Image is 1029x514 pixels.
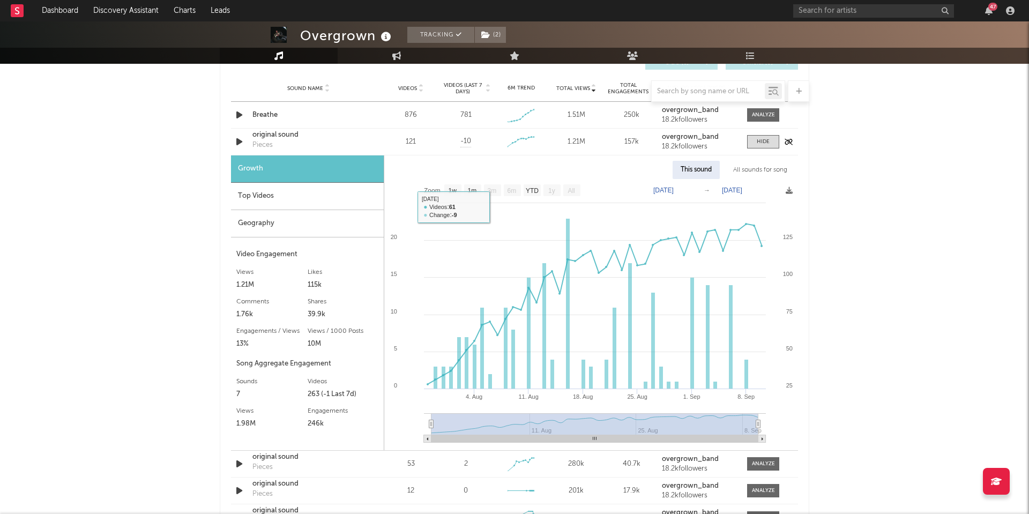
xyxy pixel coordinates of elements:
text: 15 [391,271,397,277]
div: 201k [551,486,601,496]
div: Comments [236,295,308,308]
text: 18. Aug [573,393,593,400]
input: Search for artists [793,4,954,18]
div: Views / 1000 Posts [308,325,379,338]
div: Pieces [252,140,273,151]
div: 18.2k followers [662,116,736,124]
button: 47 [985,6,993,15]
div: 157k [607,137,657,147]
div: Pieces [252,489,273,500]
strong: overgrown_band [662,133,719,140]
div: Views [236,266,308,279]
div: 280k [551,459,601,470]
div: Top Videos [231,183,384,210]
text: YTD [526,187,539,195]
text: 3m [488,187,497,195]
text: 125 [783,234,793,240]
div: 47 [988,3,997,11]
div: 876 [386,110,436,121]
div: 1.76k [236,308,308,321]
text: 75 [786,308,793,315]
text: 25 [786,382,793,389]
div: All sounds for song [725,161,795,179]
input: Search by song name or URL [652,87,765,96]
strong: overgrown_band [662,456,719,463]
div: Overgrown [300,27,394,44]
text: 1w [449,187,457,195]
div: 115k [308,279,379,292]
text: 50 [786,345,793,352]
a: overgrown_band [662,107,736,114]
text: 25. Aug [627,393,647,400]
span: -10 [460,136,471,147]
div: 17.9k [607,486,657,496]
div: 1.51M [551,110,601,121]
div: 0 [464,486,468,496]
div: 10M [308,338,379,351]
text: 100 [783,271,793,277]
div: original sound [252,130,364,140]
div: Engagements [308,405,379,418]
div: Sounds [236,375,308,388]
text: 6m [508,187,517,195]
div: 40.7k [607,459,657,470]
text: 1y [548,187,555,195]
div: 7 [236,388,308,401]
div: 781 [460,110,472,121]
text: 8. Sep [744,427,762,434]
strong: overgrown_band [662,482,719,489]
div: Pieces [252,462,273,473]
div: 13% [236,338,308,351]
text: 8. Sep [737,393,755,400]
text: → [704,187,710,194]
text: All [568,187,575,195]
a: original sound [252,452,364,463]
div: 1.21M [551,137,601,147]
div: 18.2k followers [662,143,736,151]
text: Zoom [424,187,441,195]
div: Videos [308,375,379,388]
text: 4. Aug [466,393,482,400]
div: 53 [386,459,436,470]
text: 1m [468,187,477,195]
div: Views [236,405,308,418]
div: This sound [673,161,720,179]
text: 5 [394,345,397,352]
div: 12 [386,486,436,496]
text: 20 [391,234,397,240]
div: Shares [308,295,379,308]
text: [DATE] [653,187,674,194]
a: original sound [252,479,364,489]
text: 0 [394,382,397,389]
div: Video Engagement [236,248,378,261]
text: 10 [391,308,397,315]
div: 1.21M [236,279,308,292]
a: overgrown_band [662,133,736,141]
text: 1. Sep [683,393,700,400]
div: Likes [308,266,379,279]
div: 2 [464,459,468,470]
a: overgrown_band [662,482,736,490]
div: Engagements / Views [236,325,308,338]
div: 39.9k [308,308,379,321]
div: Song Aggregate Engagement [236,357,378,370]
a: Breathe [252,110,364,121]
div: 263 (-1 Last 7d) [308,388,379,401]
div: 18.2k followers [662,492,736,500]
text: 11. Aug [518,393,538,400]
div: Growth [231,155,384,183]
div: 121 [386,137,436,147]
button: (2) [475,27,506,43]
strong: overgrown_band [662,107,719,114]
span: ( 2 ) [474,27,506,43]
div: 1.98M [236,418,308,430]
div: 250k [607,110,657,121]
button: Tracking [407,27,474,43]
div: 18.2k followers [662,465,736,473]
a: overgrown_band [662,456,736,463]
text: [DATE] [722,187,742,194]
div: 246k [308,418,379,430]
